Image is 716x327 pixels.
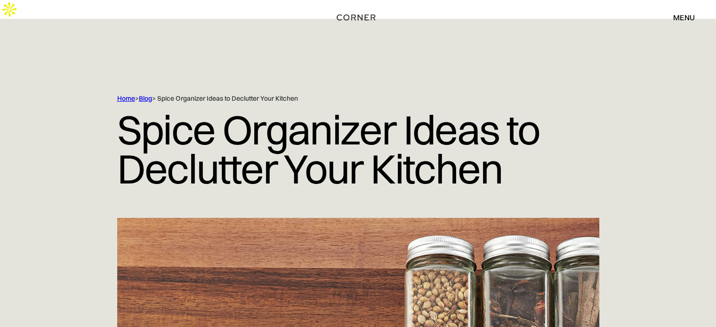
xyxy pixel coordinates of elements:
a: Blog [139,94,152,103]
h1: Spice Organizer Ideas to Declutter Your Kitchen [117,103,599,195]
a: Home [117,94,135,103]
div: > > Spice Organizer Ideas to Declutter Your Kitchen [117,94,560,103]
div: menu [673,14,695,21]
a: home [333,11,382,24]
div: menu [664,9,695,25]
